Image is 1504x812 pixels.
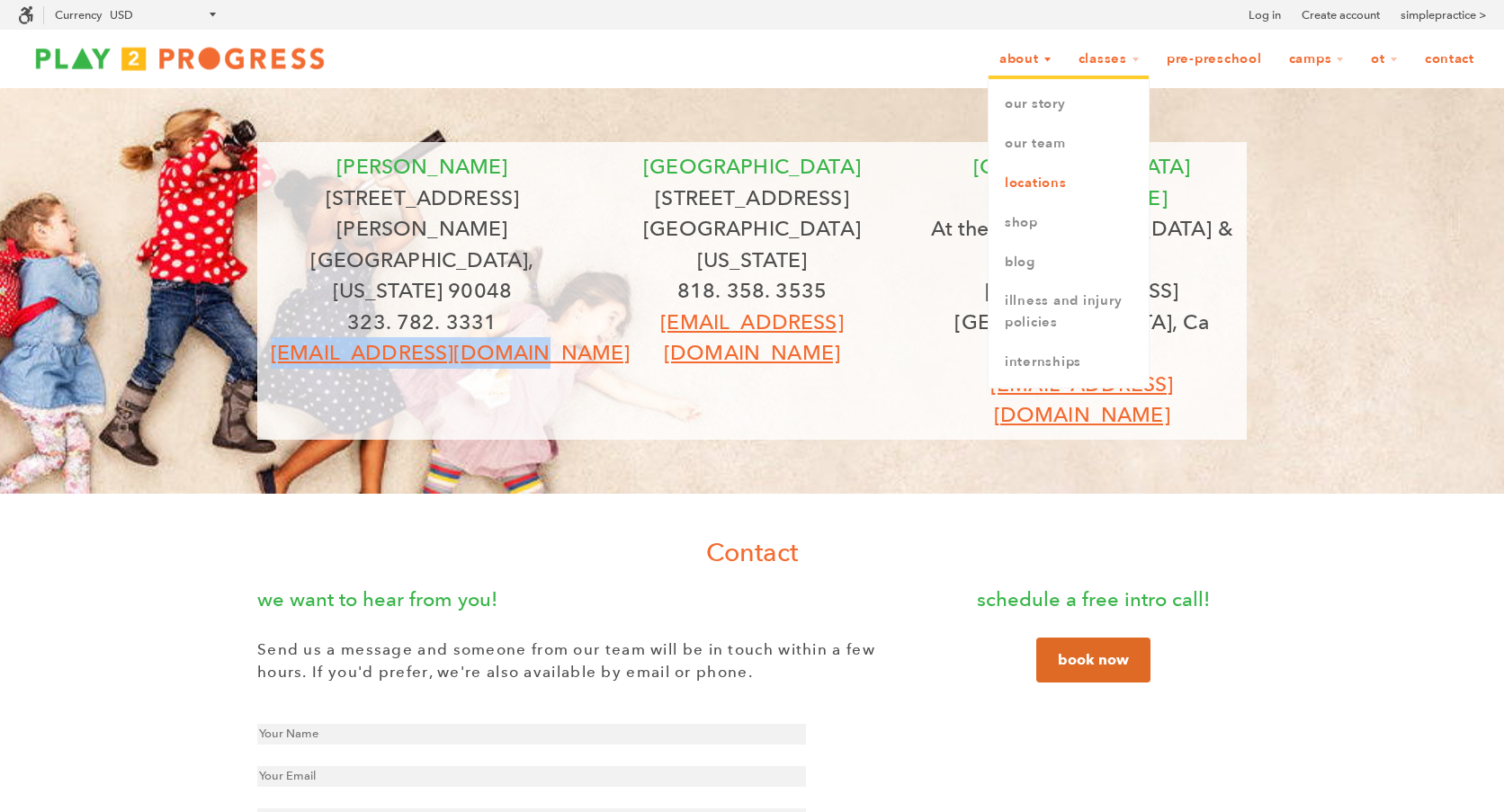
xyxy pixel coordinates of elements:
span: [GEOGRAPHIC_DATA] [643,154,861,179]
a: Contact [1413,42,1486,76]
a: Shop [989,203,1149,243]
p: [GEOGRAPHIC_DATA], Ca 90405 [930,307,1233,369]
a: Camps [1277,42,1356,76]
a: Classes [1067,42,1151,76]
p: schedule a free intro call! [941,584,1247,615]
a: [EMAIL_ADDRESS][DOMAIN_NAME] [660,309,843,366]
a: Internships [989,343,1149,382]
a: [EMAIL_ADDRESS][DOMAIN_NAME] [271,340,630,365]
p: we want to hear from you! [257,584,905,615]
a: Locations [989,164,1149,203]
a: Our Team [989,124,1149,164]
a: OT [1359,42,1410,76]
p: [STREET_ADDRESS] [601,183,904,214]
a: Log in [1249,6,1281,24]
a: book now [1036,638,1150,683]
font: [GEOGRAPHIC_DATA][PERSON_NAME] [973,154,1191,210]
input: Your Name [257,724,806,745]
p: 818. 358. 3535 [601,275,904,307]
a: Our Story [989,85,1149,124]
img: Play2Progress logo [18,40,342,76]
p: [GEOGRAPHIC_DATA][US_STATE] [601,213,904,275]
a: Illness and Injury Policies [989,281,1149,343]
p: 323. 782. 3331 [271,307,574,338]
p: Send us a message and someone from our team will be in touch within a few hours. If you'd prefer,... [257,638,905,684]
font: [PERSON_NAME] [336,154,507,179]
a: About [988,42,1063,76]
p: [STREET_ADDRESS][PERSON_NAME] [271,183,574,245]
a: Pre-Preschool [1155,42,1274,76]
a: Blog [989,243,1149,282]
p: [GEOGRAPHIC_DATA], [US_STATE] 90048 [271,245,574,307]
a: Create account [1302,6,1380,24]
p: At the [GEOGRAPHIC_DATA] & Nurtury [930,213,1233,275]
p: [STREET_ADDRESS] [930,275,1233,307]
label: Currency [55,8,102,22]
a: simplepractice > [1401,6,1486,24]
input: Your Email [257,766,806,787]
